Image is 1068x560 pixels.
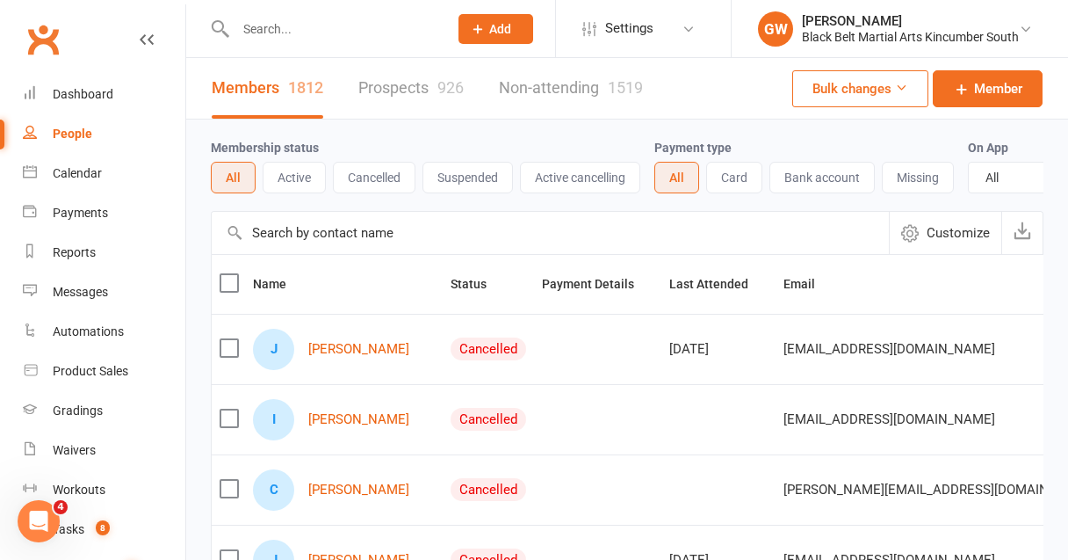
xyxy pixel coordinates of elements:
[605,9,653,48] span: Settings
[23,233,185,273] a: Reports
[23,154,185,193] a: Calendar
[288,78,323,97] div: 1812
[654,162,699,193] button: All
[21,18,65,62] a: Clubworx
[451,273,506,295] button: Status
[53,364,128,378] div: Product Sales
[802,13,1019,29] div: [PERSON_NAME]
[23,391,185,431] a: Gradings
[23,114,185,154] a: People
[489,22,511,36] span: Add
[53,127,92,141] div: People
[783,403,995,436] span: [EMAIL_ADDRESS][DOMAIN_NAME]
[802,29,1019,45] div: Black Belt Martial Arts Kincumber South
[422,162,513,193] button: Suspended
[212,58,323,119] a: Members1812
[53,166,102,180] div: Calendar
[308,483,409,498] a: [PERSON_NAME]
[53,87,113,101] div: Dashboard
[889,212,1001,254] button: Customize
[54,500,68,514] span: 4
[53,443,96,457] div: Waivers
[308,342,409,357] a: [PERSON_NAME]
[53,285,108,299] div: Messages
[253,469,294,511] div: Claudia
[212,212,889,254] input: Search by contact name
[458,14,533,44] button: Add
[23,470,185,510] a: Workouts
[358,58,464,119] a: Prospects926
[53,483,105,497] div: Workouts
[23,510,185,549] a: Tasks 8
[706,162,762,193] button: Card
[783,332,995,366] span: [EMAIL_ADDRESS][DOMAIN_NAME]
[23,431,185,470] a: Waivers
[53,324,124,338] div: Automations
[542,277,653,291] span: Payment Details
[783,277,834,291] span: Email
[263,162,326,193] button: Active
[253,277,306,291] span: Name
[437,78,464,97] div: 926
[451,408,526,431] div: Cancelled
[451,338,526,360] div: Cancelled
[974,78,1022,99] span: Member
[23,352,185,391] a: Product Sales
[769,162,875,193] button: Bank account
[669,273,768,295] button: Last Attended
[253,329,294,370] div: Jack
[230,17,436,41] input: Search...
[211,141,319,155] label: Membership status
[669,277,768,291] span: Last Attended
[308,412,409,427] a: [PERSON_NAME]
[882,162,954,193] button: Missing
[792,70,928,107] button: Bulk changes
[23,193,185,233] a: Payments
[53,206,108,220] div: Payments
[542,273,653,295] button: Payment Details
[758,11,793,47] div: GW
[968,141,1008,155] label: On App
[23,312,185,352] a: Automations
[253,399,294,440] div: Indigo
[53,522,84,536] div: Tasks
[53,245,96,259] div: Reports
[333,162,415,193] button: Cancelled
[499,58,643,119] a: Non-attending1519
[927,222,990,244] span: Customize
[654,141,732,155] label: Payment type
[520,162,640,193] button: Active cancelling
[669,342,768,357] div: [DATE]
[53,404,103,418] div: Gradings
[933,70,1043,107] a: Member
[608,78,643,97] div: 1519
[18,500,60,542] iframe: Intercom live chat
[96,520,110,535] span: 8
[23,75,185,114] a: Dashboard
[211,162,256,193] button: All
[253,273,306,295] button: Name
[783,273,834,295] button: Email
[451,478,526,501] div: Cancelled
[451,277,506,291] span: Status
[23,273,185,312] a: Messages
